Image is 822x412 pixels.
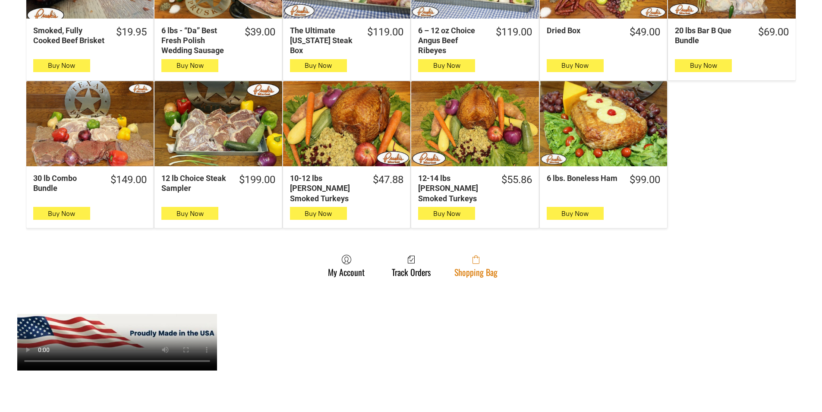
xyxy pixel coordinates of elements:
div: $149.00 [110,173,147,187]
div: 6 lbs. Boneless Ham [547,173,618,183]
div: $47.88 [373,173,403,187]
div: Smoked, Fully Cooked Beef Brisket [33,25,105,46]
div: $39.00 [245,25,275,39]
button: Buy Now [33,59,90,72]
div: $119.00 [496,25,532,39]
a: 6 lbs. Boneless Ham [540,81,667,166]
button: Buy Now [161,59,218,72]
a: Shopping Bag [450,254,502,277]
div: $199.00 [239,173,275,187]
div: 6 – 12 oz Choice Angus Beef Ribeyes [418,25,484,56]
span: Buy Now [433,209,460,218]
div: $99.00 [630,173,660,187]
a: $19.95Smoked, Fully Cooked Beef Brisket [26,25,154,46]
button: Buy Now [418,59,475,72]
a: 10-12 lbs Pruski&#39;s Smoked Turkeys [283,81,410,166]
div: 12 lb Choice Steak Sampler [161,173,227,193]
a: My Account [324,254,369,277]
span: Buy Now [176,61,204,70]
a: $55.8612-14 lbs [PERSON_NAME] Smoked Turkeys [411,173,539,203]
a: $49.00Dried Box [540,25,667,39]
span: Buy Now [305,61,332,70]
a: 30 lb Combo Bundle [26,81,154,166]
a: $39.006 lbs - “Da” Best Fresh Polish Wedding Sausage [154,25,282,56]
div: Dried Box [547,25,618,35]
div: The Ultimate [US_STATE] Steak Box [290,25,356,56]
button: Buy Now [290,207,347,220]
div: $49.00 [630,25,660,39]
div: $55.86 [501,173,532,187]
div: 20 lbs Bar B Que Bundle [675,25,746,46]
div: $19.95 [116,25,147,39]
button: Buy Now [33,207,90,220]
button: Buy Now [547,59,604,72]
a: $119.006 – 12 oz Choice Angus Beef Ribeyes [411,25,539,56]
a: $199.0012 lb Choice Steak Sampler [154,173,282,193]
span: Buy Now [561,61,589,70]
a: $47.8810-12 lbs [PERSON_NAME] Smoked Turkeys [283,173,410,203]
a: $119.00The Ultimate [US_STATE] Steak Box [283,25,410,56]
button: Buy Now [290,59,347,72]
div: 10-12 lbs [PERSON_NAME] Smoked Turkeys [290,173,362,203]
div: 30 lb Combo Bundle [33,173,99,193]
div: 6 lbs - “Da” Best Fresh Polish Wedding Sausage [161,25,233,56]
a: Track Orders [387,254,435,277]
button: Buy Now [418,207,475,220]
a: $99.006 lbs. Boneless Ham [540,173,667,187]
div: $69.00 [758,25,789,39]
span: Buy Now [561,209,589,218]
button: Buy Now [547,207,604,220]
span: Buy Now [433,61,460,70]
a: $69.0020 lbs Bar B Que Bundle [668,25,795,46]
button: Buy Now [675,59,732,72]
span: Buy Now [48,209,75,218]
a: 12-14 lbs Pruski&#39;s Smoked Turkeys [411,81,539,166]
a: 12 lb Choice Steak Sampler [154,81,282,166]
button: Buy Now [161,207,218,220]
a: $149.0030 lb Combo Bundle [26,173,154,193]
div: 12-14 lbs [PERSON_NAME] Smoked Turkeys [418,173,490,203]
span: Buy Now [176,209,204,218]
span: Buy Now [305,209,332,218]
span: Buy Now [690,61,717,70]
span: Buy Now [48,61,75,70]
div: $119.00 [367,25,403,39]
